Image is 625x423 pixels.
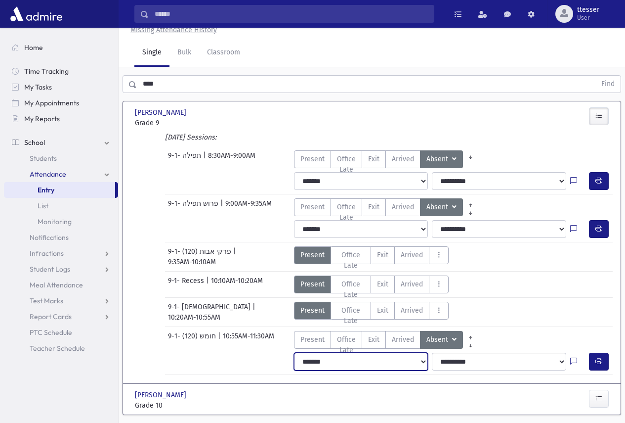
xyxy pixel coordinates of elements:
span: Arrived [401,279,423,289]
a: School [4,135,118,150]
span: Arrived [392,202,414,212]
span: Attendance [30,170,66,179]
span: Absent [426,334,450,345]
a: Single [134,39,169,67]
a: PTC Schedule [4,325,118,340]
span: School [24,138,45,147]
span: Present [300,305,325,316]
span: Exit [368,202,379,212]
span: Exit [368,334,379,345]
span: Arrived [392,334,414,345]
span: Absent [426,202,450,213]
a: All Later [463,339,478,347]
a: Test Marks [4,293,118,309]
span: 10:20AM-10:55AM [168,312,220,323]
a: Monitoring [4,214,118,230]
a: Teacher Schedule [4,340,118,356]
span: My Tasks [24,83,52,92]
a: List [4,198,118,214]
span: 8:30AM-9:00AM [208,150,255,168]
div: AttTypes [294,331,478,349]
span: Exit [368,154,379,164]
span: Home [24,43,43,52]
span: Entry [38,186,54,194]
span: 9-1- Recess [168,276,206,293]
a: Meal Attendance [4,277,118,293]
span: PTC Schedule [30,328,72,337]
a: Bulk [169,39,199,67]
span: Exit [377,305,388,316]
span: 10:10AM-10:20AM [211,276,263,293]
a: Home [4,40,118,55]
span: List [38,201,48,210]
span: Arrived [401,305,423,316]
span: My Appointments [24,98,79,107]
button: Find [595,76,621,93]
button: Absent [420,150,463,168]
button: Absent [420,198,463,216]
span: ttesser [577,6,599,14]
span: Grade 10 [135,400,206,411]
span: Office Late [337,250,365,271]
a: Attendance [4,166,118,182]
a: All Prior [463,331,478,339]
span: | [218,331,223,349]
span: 9-1- [DEMOGRAPHIC_DATA] [168,302,252,312]
span: Present [300,250,325,260]
span: Monitoring [38,217,72,226]
u: Missing Attendance History [130,26,217,34]
span: Notifications [30,233,69,242]
span: Meal Attendance [30,281,83,289]
span: Office Late [337,305,365,326]
span: Office Late [337,202,356,223]
span: Exit [377,279,388,289]
a: My Tasks [4,79,118,95]
a: Report Cards [4,309,118,325]
span: Time Tracking [24,67,69,76]
span: 9-1- פרוש תפילה [168,198,220,216]
span: Test Marks [30,296,63,305]
span: Present [300,334,325,345]
div: AttTypes [294,150,478,168]
a: Classroom [199,39,248,67]
span: Infractions [30,249,64,258]
img: AdmirePro [8,4,65,24]
div: AttTypes [294,246,449,264]
i: [DATE] Sessions: [165,133,216,141]
span: Grade 9 [135,118,206,128]
span: User [577,14,599,22]
span: 9-1- פרקי אבות (120) [168,246,233,257]
a: My Appointments [4,95,118,111]
input: Search [149,5,434,23]
span: Exit [377,250,388,260]
span: Present [300,202,325,212]
span: 9-1- תפילה [168,150,203,168]
span: | [203,150,208,168]
div: AttTypes [294,198,478,216]
a: Time Tracking [4,63,118,79]
span: | [206,276,211,293]
span: Absent [426,154,450,165]
div: AttTypes [294,302,449,320]
a: Student Logs [4,261,118,277]
span: 10:55AM-11:30AM [223,331,274,349]
span: Arrived [392,154,414,164]
span: My Reports [24,114,60,123]
a: Infractions [4,245,118,261]
a: Students [4,150,118,166]
span: Teacher Schedule [30,344,85,353]
span: 9:35AM-10:10AM [168,257,216,267]
span: | [252,302,257,312]
span: Report Cards [30,312,72,321]
div: AttTypes [294,276,449,293]
span: | [220,198,225,216]
span: [PERSON_NAME] [135,390,188,400]
span: Office Late [337,279,365,300]
span: 9-1- חומש (120) [168,331,218,349]
a: Missing Attendance History [126,26,217,34]
span: [PERSON_NAME] [135,107,188,118]
span: 9:00AM-9:35AM [225,198,272,216]
span: Student Logs [30,265,70,274]
span: Arrived [401,250,423,260]
span: Students [30,154,57,163]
